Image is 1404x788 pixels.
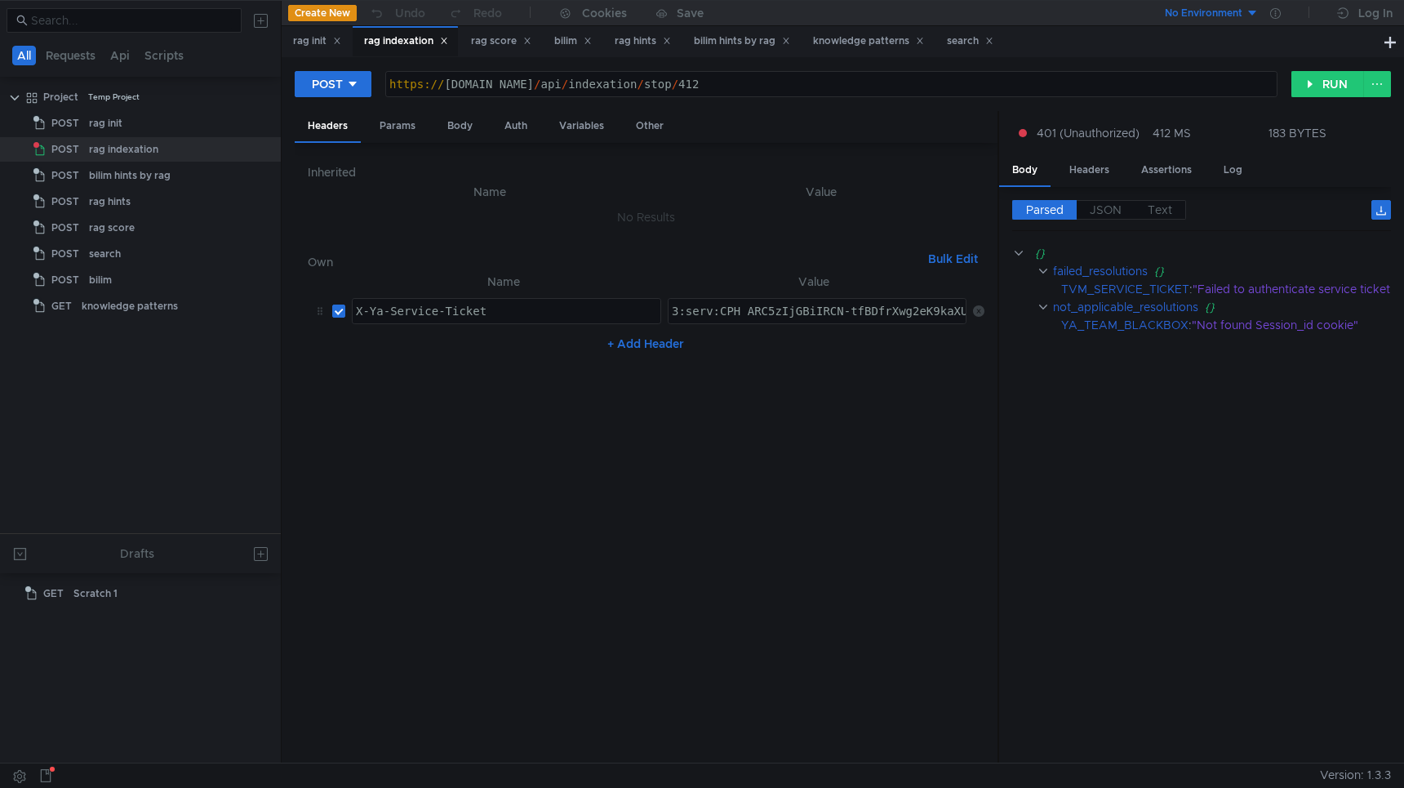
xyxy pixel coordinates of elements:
[437,1,513,25] button: Redo
[1211,155,1255,185] div: Log
[345,272,662,292] th: Name
[491,111,540,141] div: Auth
[546,111,617,141] div: Variables
[293,33,341,50] div: rag init
[51,137,79,162] span: POST
[364,33,448,50] div: rag indexation
[12,46,36,65] button: All
[295,111,361,143] div: Headers
[51,163,79,188] span: POST
[89,163,171,188] div: bilim hints by rag
[395,3,425,23] div: Undo
[82,294,178,318] div: knowledge patterns
[89,137,158,162] div: rag indexation
[295,71,371,97] button: POST
[1153,126,1191,140] div: 412 MS
[1061,316,1189,334] div: YA_TEAM_BLACKBOX
[1128,155,1205,185] div: Assertions
[1358,3,1393,23] div: Log In
[140,46,189,65] button: Scripts
[471,33,531,50] div: rag score
[694,33,790,50] div: bilim hints by rag
[1148,203,1172,217] span: Text
[89,189,131,214] div: rag hints
[89,268,112,292] div: bilim
[677,7,704,19] div: Save
[51,189,79,214] span: POST
[41,46,100,65] button: Requests
[51,294,72,318] span: GET
[434,111,486,141] div: Body
[89,216,135,240] div: rag score
[89,242,121,266] div: search
[288,5,357,21] button: Create New
[308,162,984,182] h6: Inherited
[813,33,924,50] div: knowledge patterns
[1268,126,1326,140] div: 183 BYTES
[1026,203,1064,217] span: Parsed
[88,85,140,109] div: Temp Project
[51,216,79,240] span: POST
[659,182,984,202] th: Value
[308,252,922,272] h6: Own
[601,334,691,354] button: + Add Header
[999,155,1051,187] div: Body
[1061,280,1189,298] div: TVM_SERVICE_TICKET
[1291,71,1364,97] button: RUN
[1090,203,1122,217] span: JSON
[615,33,671,50] div: rag hints
[367,111,429,141] div: Params
[554,33,592,50] div: bilim
[1037,124,1140,142] span: 401 (Unauthorized)
[312,75,343,93] div: POST
[51,242,79,266] span: POST
[105,46,135,65] button: Api
[1056,155,1122,185] div: Headers
[120,544,154,563] div: Drafts
[43,85,78,109] div: Project
[582,3,627,23] div: Cookies
[623,111,677,141] div: Other
[321,182,659,202] th: Name
[43,581,64,606] span: GET
[73,581,118,606] div: Scratch 1
[473,3,502,23] div: Redo
[89,111,122,136] div: rag init
[1053,298,1198,316] div: not_applicable_resolutions
[51,111,79,136] span: POST
[31,11,232,29] input: Search...
[51,268,79,292] span: POST
[1053,262,1148,280] div: failed_resolutions
[1320,764,1391,787] span: Version: 1.3.3
[922,249,984,269] button: Bulk Edit
[1165,6,1242,21] div: No Environment
[661,272,966,292] th: Value
[947,33,993,50] div: search
[357,1,437,25] button: Undo
[617,210,675,225] nz-embed-empty: No Results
